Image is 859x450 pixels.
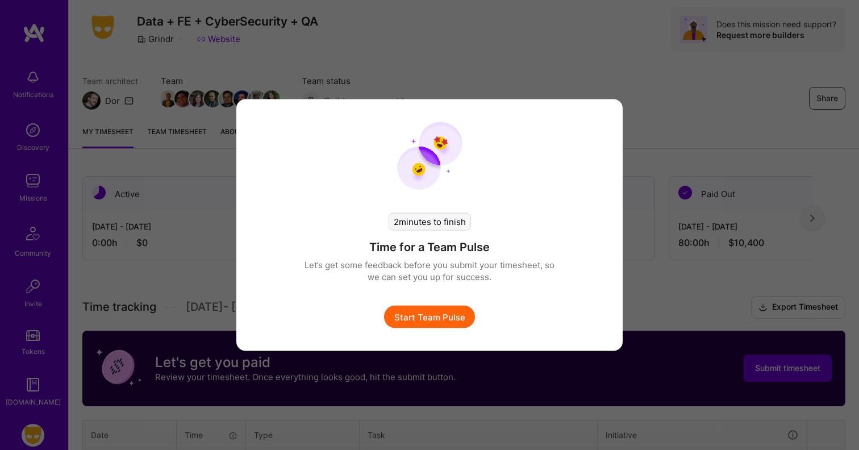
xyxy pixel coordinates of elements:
[305,259,554,283] p: Let’s get some feedback before you submit your timesheet, so we can set you up for success.
[236,99,623,351] div: modal
[397,122,462,190] img: team pulse start
[369,240,490,255] h4: Time for a Team Pulse
[389,213,471,231] div: 2 minutes to finish
[384,306,475,328] button: Start Team Pulse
